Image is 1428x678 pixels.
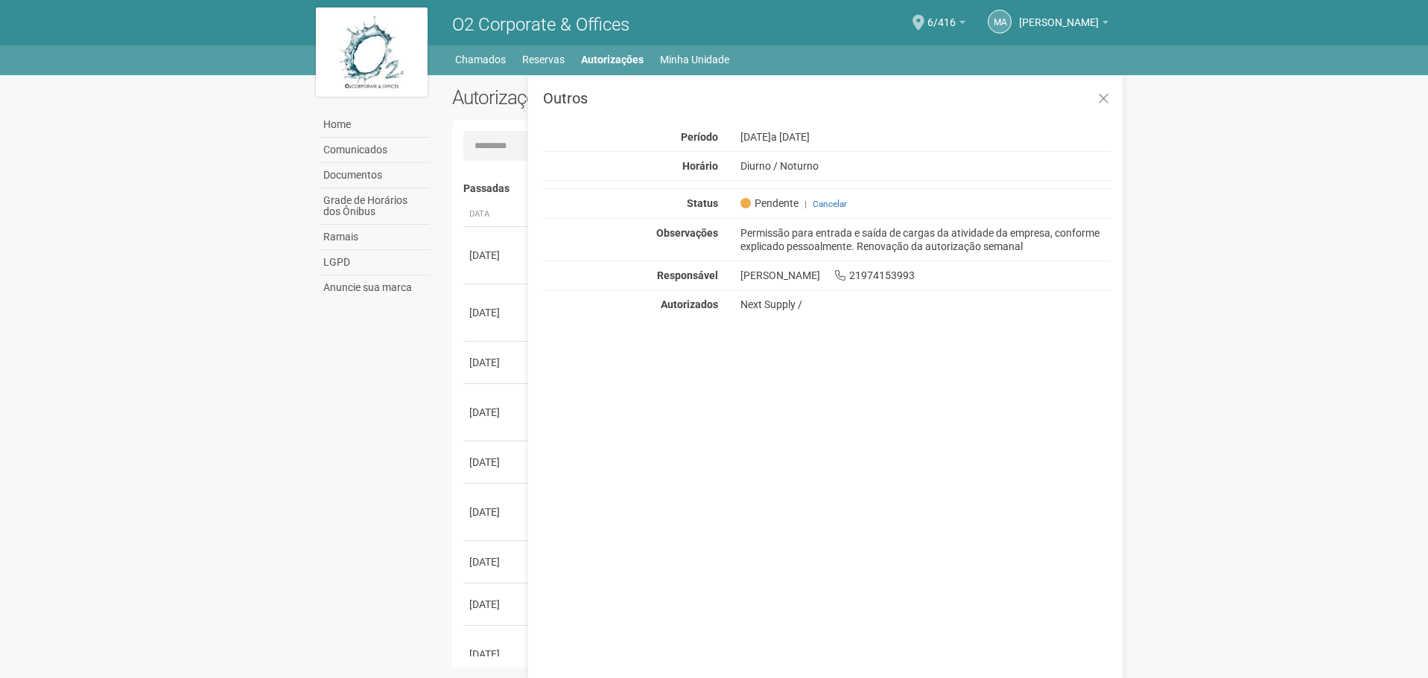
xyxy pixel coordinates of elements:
[660,49,729,70] a: Minha Unidade
[543,91,1111,106] h3: Outros
[469,455,524,470] div: [DATE]
[320,275,430,300] a: Anuncie sua marca
[729,159,1123,173] div: Diurno / Noturno
[988,10,1012,33] a: MA
[1019,2,1099,28] span: Marco Antônio Castro
[687,197,718,209] strong: Status
[729,269,1123,282] div: [PERSON_NAME] 21974153993
[927,19,965,31] a: 6/416
[463,183,1102,194] h4: Passadas
[452,86,771,109] h2: Autorizações
[805,199,807,209] span: |
[681,131,718,143] strong: Período
[320,138,430,163] a: Comunicados
[740,196,799,210] span: Pendente
[469,248,524,263] div: [DATE]
[682,160,718,172] strong: Horário
[469,355,524,370] div: [DATE]
[320,250,430,275] a: LGPD
[320,188,430,225] a: Grade de Horários dos Ônibus
[320,163,430,188] a: Documentos
[771,131,810,143] span: a [DATE]
[729,130,1123,144] div: [DATE]
[316,7,428,97] img: logo.jpg
[656,227,718,239] strong: Observações
[469,405,524,420] div: [DATE]
[455,49,506,70] a: Chamados
[452,14,629,35] span: O2 Corporate & Offices
[463,202,530,227] th: Data
[320,225,430,250] a: Ramais
[581,49,644,70] a: Autorizações
[927,2,956,28] span: 6/416
[1019,19,1108,31] a: [PERSON_NAME]
[740,298,1112,311] div: Next Supply /
[469,554,524,569] div: [DATE]
[813,199,847,209] a: Cancelar
[320,112,430,138] a: Home
[469,305,524,320] div: [DATE]
[661,298,718,310] strong: Autorizados
[729,226,1123,253] div: Permissão para entrada e saída de cargas da atividade da empresa, conforme explicado pessoalmente...
[522,49,565,70] a: Reservas
[469,597,524,612] div: [DATE]
[657,269,718,281] strong: Responsável
[469,647,524,662] div: [DATE]
[469,505,524,519] div: [DATE]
